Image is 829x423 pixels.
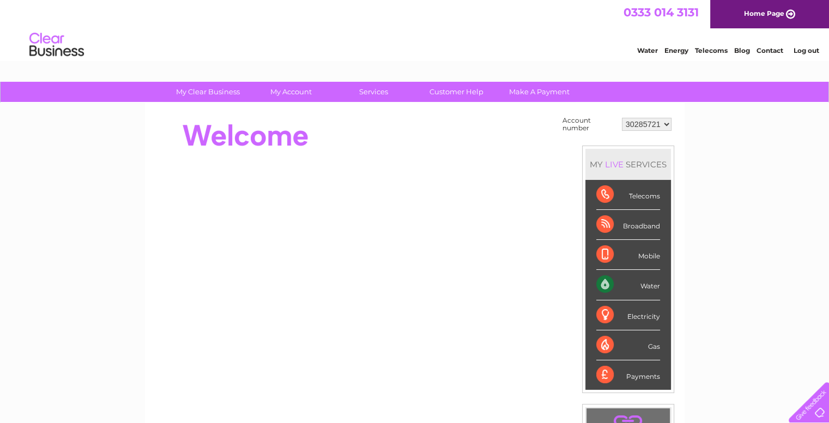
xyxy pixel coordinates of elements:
[412,82,501,102] a: Customer Help
[596,270,660,300] div: Water
[560,114,619,135] td: Account number
[637,46,658,55] a: Water
[29,28,84,62] img: logo.png
[596,180,660,210] div: Telecoms
[596,210,660,240] div: Broadband
[158,6,673,53] div: Clear Business is a trading name of Verastar Limited (registered in [GEOGRAPHIC_DATA] No. 3667643...
[695,46,728,55] a: Telecoms
[494,82,584,102] a: Make A Payment
[734,46,750,55] a: Blog
[793,46,819,55] a: Log out
[603,159,626,170] div: LIVE
[596,330,660,360] div: Gas
[596,300,660,330] div: Electricity
[624,5,699,19] a: 0333 014 3131
[246,82,336,102] a: My Account
[757,46,783,55] a: Contact
[596,360,660,390] div: Payments
[163,82,253,102] a: My Clear Business
[596,240,660,270] div: Mobile
[664,46,688,55] a: Energy
[585,149,671,180] div: MY SERVICES
[329,82,419,102] a: Services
